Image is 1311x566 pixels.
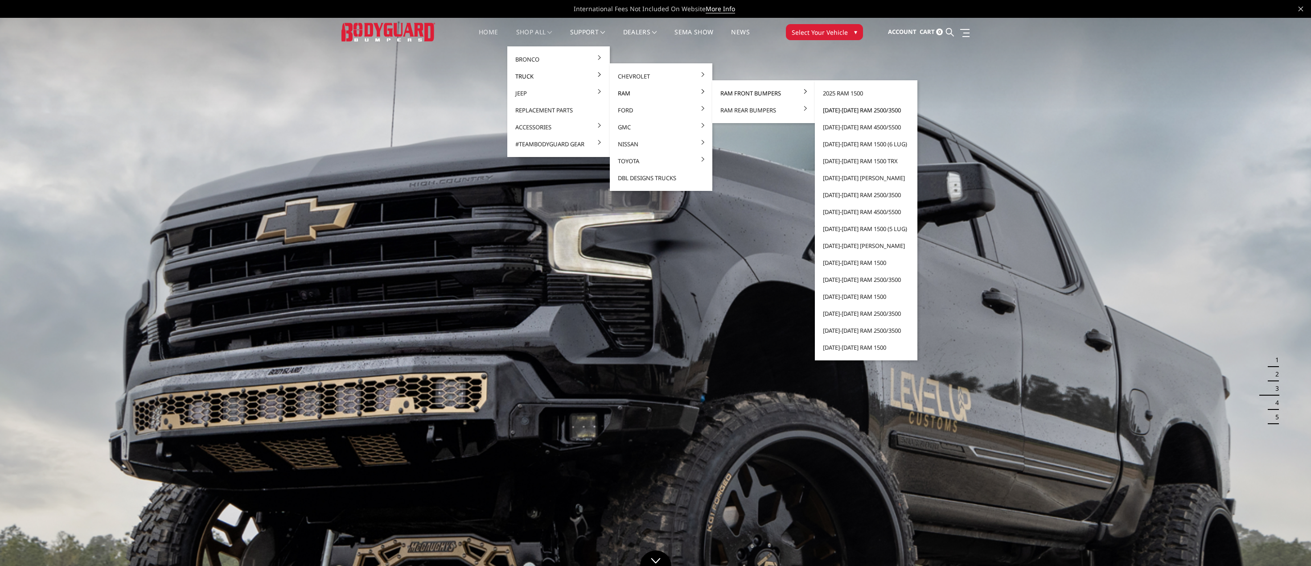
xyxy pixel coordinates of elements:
[511,51,606,68] a: Bronco
[716,102,811,119] a: Ram Rear Bumpers
[1270,367,1279,381] button: 2 of 5
[818,169,914,186] a: [DATE]-[DATE] [PERSON_NAME]
[888,20,916,44] a: Account
[818,102,914,119] a: [DATE]-[DATE] Ram 2500/3500
[818,254,914,271] a: [DATE]-[DATE] Ram 1500
[1270,396,1279,410] button: 4 of 5
[818,203,914,220] a: [DATE]-[DATE] Ram 4500/5500
[888,28,916,36] span: Account
[1270,410,1279,424] button: 5 of 5
[511,85,606,102] a: Jeep
[570,29,605,46] a: Support
[818,85,914,102] a: 2025 Ram 1500
[623,29,657,46] a: Dealers
[818,271,914,288] a: [DATE]-[DATE] Ram 2500/3500
[516,29,552,46] a: shop all
[818,237,914,254] a: [DATE]-[DATE] [PERSON_NAME]
[920,28,935,36] span: Cart
[674,29,713,46] a: SEMA Show
[511,68,606,85] a: Truck
[818,136,914,153] a: [DATE]-[DATE] Ram 1500 (6 lug)
[511,136,606,153] a: #TeamBodyguard Gear
[613,85,709,102] a: Ram
[613,169,709,186] a: DBL Designs Trucks
[792,28,848,37] span: Select Your Vehicle
[479,29,498,46] a: Home
[818,322,914,339] a: [DATE]-[DATE] Ram 2500/3500
[731,29,749,46] a: News
[854,27,857,37] span: ▾
[1270,381,1279,396] button: 3 of 5
[613,153,709,169] a: Toyota
[818,339,914,356] a: [DATE]-[DATE] Ram 1500
[1270,353,1279,367] button: 1 of 5
[613,119,709,136] a: GMC
[786,24,863,40] button: Select Your Vehicle
[920,20,943,44] a: Cart 0
[818,220,914,237] a: [DATE]-[DATE] Ram 1500 (5 lug)
[818,288,914,305] a: [DATE]-[DATE] Ram 1500
[511,119,606,136] a: Accessories
[716,85,811,102] a: Ram Front Bumpers
[511,102,606,119] a: Replacement Parts
[818,153,914,169] a: [DATE]-[DATE] Ram 1500 TRX
[706,4,735,13] a: More Info
[936,29,943,35] span: 0
[613,68,709,85] a: Chevrolet
[640,550,671,566] a: Click to Down
[613,136,709,153] a: Nissan
[818,186,914,203] a: [DATE]-[DATE] Ram 2500/3500
[613,102,709,119] a: Ford
[818,119,914,136] a: [DATE]-[DATE] Ram 4500/5500
[341,23,435,41] img: BODYGUARD BUMPERS
[818,305,914,322] a: [DATE]-[DATE] Ram 2500/3500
